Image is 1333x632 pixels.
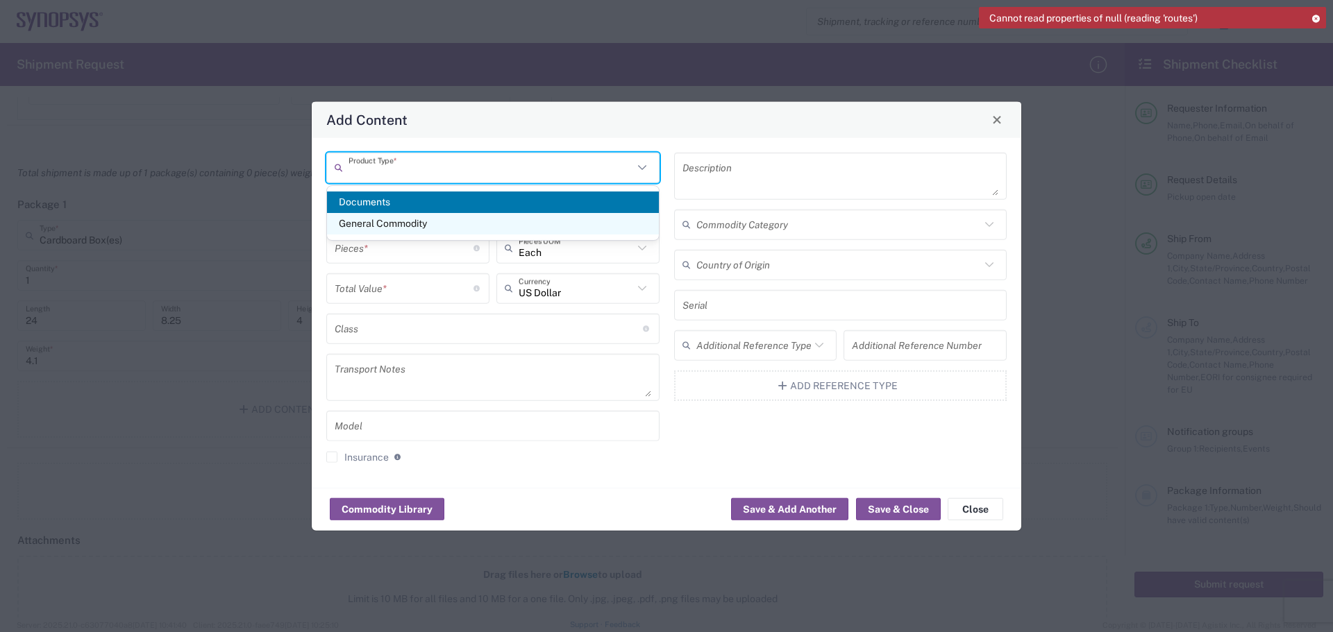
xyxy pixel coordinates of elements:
[948,498,1003,520] button: Close
[326,451,389,462] label: Insurance
[674,370,1007,400] button: Add Reference Type
[327,191,659,213] span: Documents
[987,110,1007,129] button: Close
[327,213,659,234] span: General Commodity
[731,498,848,520] button: Save & Add Another
[330,498,444,520] button: Commodity Library
[989,12,1198,24] span: Cannot read properties of null (reading 'routes')
[326,110,408,130] h4: Add Content
[856,498,941,520] button: Save & Close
